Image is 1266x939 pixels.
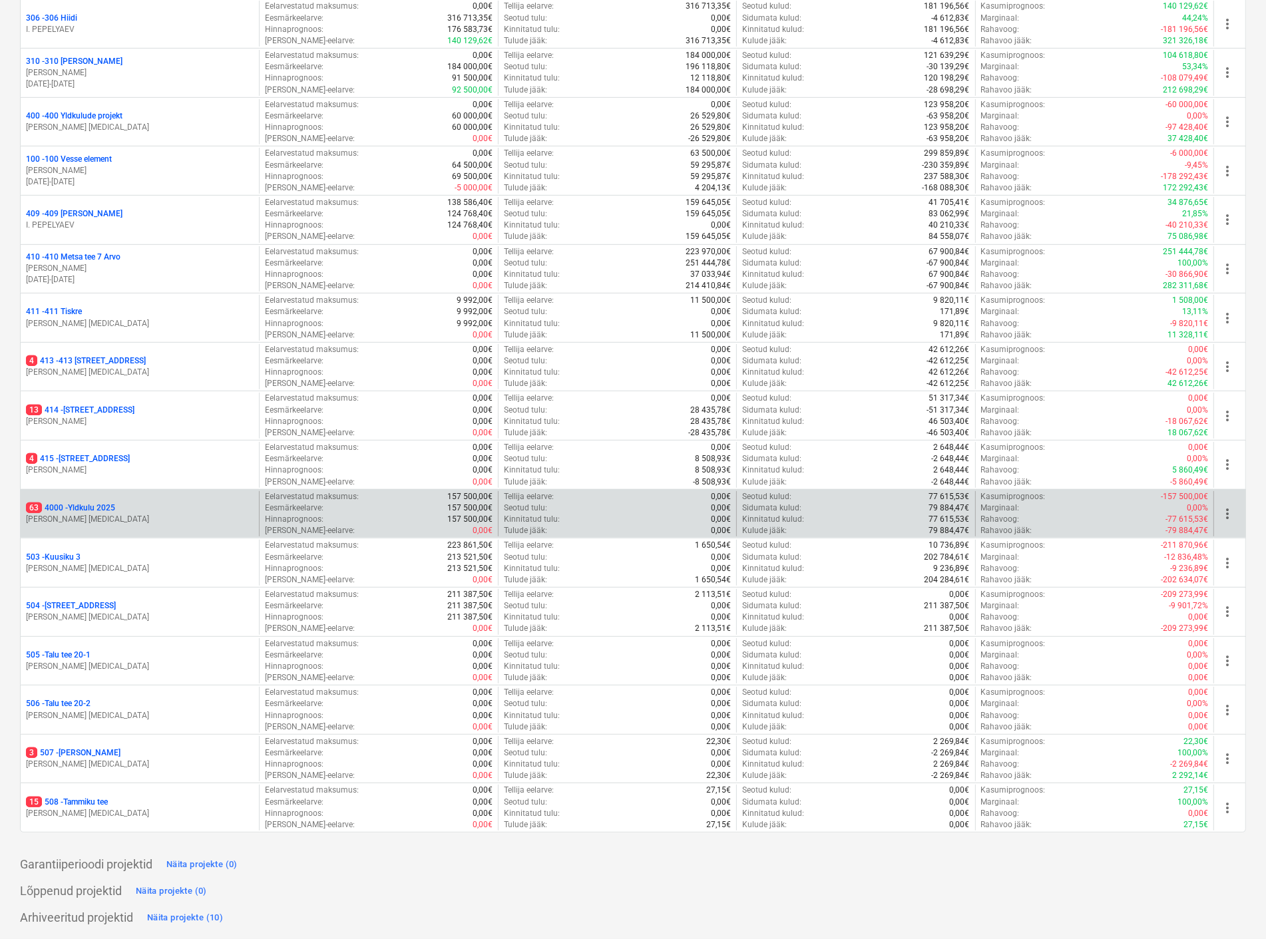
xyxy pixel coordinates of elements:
p: 0,00€ [711,220,731,231]
p: -97 428,40€ [1165,122,1208,133]
p: Hinnaprognoos : [265,318,323,329]
span: more_vert [1219,359,1235,375]
p: 184 000,00€ [686,50,731,61]
p: 60 000,00€ [452,122,493,133]
p: 9 820,11€ [934,318,970,329]
p: Kulude jääk : [742,35,787,47]
p: Tulude jääk : [504,35,547,47]
span: more_vert [1219,408,1235,424]
p: [PERSON_NAME] [MEDICAL_DATA] [26,612,254,623]
p: Rahavoog : [981,171,1020,182]
p: Eelarvestatud maksumus : [265,148,359,159]
p: Rahavoo jääk : [981,85,1032,96]
p: Kinnitatud tulu : [504,122,560,133]
button: Näita projekte (0) [132,880,210,902]
p: 0,00€ [473,269,493,280]
p: 64 500,00€ [452,160,493,171]
p: 316 713,35€ [686,35,731,47]
p: Kulude jääk : [742,85,787,96]
p: Marginaal : [981,61,1020,73]
p: Kinnitatud kulud : [742,122,804,133]
p: 172 292,43€ [1163,182,1208,194]
p: 212 698,29€ [1163,85,1208,96]
p: Kinnitatud kulud : [742,171,804,182]
p: I. PEPELYAEV [26,220,254,231]
p: 4 204,13€ [695,182,731,194]
p: 0,00€ [473,344,493,355]
p: 159 645,05€ [686,231,731,242]
div: Näita projekte (0) [166,857,238,872]
p: [PERSON_NAME] [MEDICAL_DATA] [26,514,254,525]
p: 171,89€ [941,306,970,317]
div: 503 -Kuusiku 3[PERSON_NAME] [MEDICAL_DATA] [26,552,254,574]
p: -60 000,00€ [1165,99,1208,110]
p: 100 - 100 Vesse element [26,154,112,165]
p: 69 500,00€ [452,171,493,182]
p: Tellija eelarve : [504,99,554,110]
p: 505 - Talu tee 20-1 [26,650,91,661]
p: -178 292,43€ [1161,171,1208,182]
p: Seotud tulu : [504,61,547,73]
p: Seotud tulu : [504,110,547,122]
p: Sidumata kulud : [742,160,801,171]
p: 251 444,78€ [686,258,731,269]
p: 0,00€ [473,99,493,110]
p: Marginaal : [981,110,1020,122]
p: [PERSON_NAME] [MEDICAL_DATA] [26,563,254,574]
p: [PERSON_NAME] [26,416,254,427]
p: [DATE] - [DATE] [26,274,254,285]
p: 316 713,35€ [686,1,731,12]
p: Marginaal : [981,306,1020,317]
p: Eesmärkeelarve : [265,61,323,73]
span: 13 [26,405,42,415]
p: Kulude jääk : [742,280,787,291]
p: Sidumata kulud : [742,208,801,220]
p: [PERSON_NAME] [MEDICAL_DATA] [26,808,254,819]
p: -230 359,89€ [923,160,970,171]
p: Hinnaprognoos : [265,220,323,231]
span: more_vert [1219,555,1235,571]
p: 75 086,98€ [1167,231,1208,242]
p: 21,85% [1182,208,1208,220]
p: Hinnaprognoos : [265,122,323,133]
p: Rahavoo jääk : [981,280,1032,291]
p: Kinnitatud tulu : [504,220,560,231]
p: Seotud tulu : [504,306,547,317]
p: Rahavoog : [981,269,1020,280]
p: 11 500,00€ [690,329,731,341]
button: Näita projekte (10) [144,907,226,928]
p: 0,00€ [711,318,731,329]
span: more_vert [1219,212,1235,228]
span: more_vert [1219,751,1235,767]
p: Tulude jääk : [504,231,547,242]
p: [PERSON_NAME]-eelarve : [265,329,355,341]
button: Näita projekte (0) [163,854,241,875]
div: 400 -400 Yldkulude projekt[PERSON_NAME] [MEDICAL_DATA] [26,110,254,133]
p: Tulude jääk : [504,133,547,144]
p: Eesmärkeelarve : [265,208,323,220]
div: 506 -Talu tee 20-2[PERSON_NAME] [MEDICAL_DATA] [26,698,254,721]
div: 505 -Talu tee 20-1[PERSON_NAME] [MEDICAL_DATA] [26,650,254,672]
p: 0,00€ [473,258,493,269]
p: Eesmärkeelarve : [265,13,323,24]
p: Tellija eelarve : [504,344,554,355]
p: I. PEPELYAEV [26,24,254,35]
p: 40 210,33€ [929,220,970,231]
p: Marginaal : [981,160,1020,171]
p: [PERSON_NAME]-eelarve : [265,35,355,47]
p: Eelarvestatud maksumus : [265,50,359,61]
span: 4 [26,453,37,464]
p: 0,00€ [473,1,493,12]
p: [PERSON_NAME] [MEDICAL_DATA] [26,122,254,133]
div: 306 -306 HiidiI. PEPELYAEV [26,13,254,35]
p: 223 970,00€ [686,246,731,258]
p: 120 198,29€ [925,73,970,84]
p: 91 500,00€ [452,73,493,84]
p: [PERSON_NAME] [MEDICAL_DATA] [26,367,254,378]
p: Sidumata kulud : [742,110,801,122]
p: Tellija eelarve : [504,1,554,12]
p: [PERSON_NAME] [MEDICAL_DATA] [26,759,254,770]
p: 310 - 310 [PERSON_NAME] [26,56,122,67]
p: -63 958,20€ [927,110,970,122]
p: 251 444,78€ [1163,246,1208,258]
